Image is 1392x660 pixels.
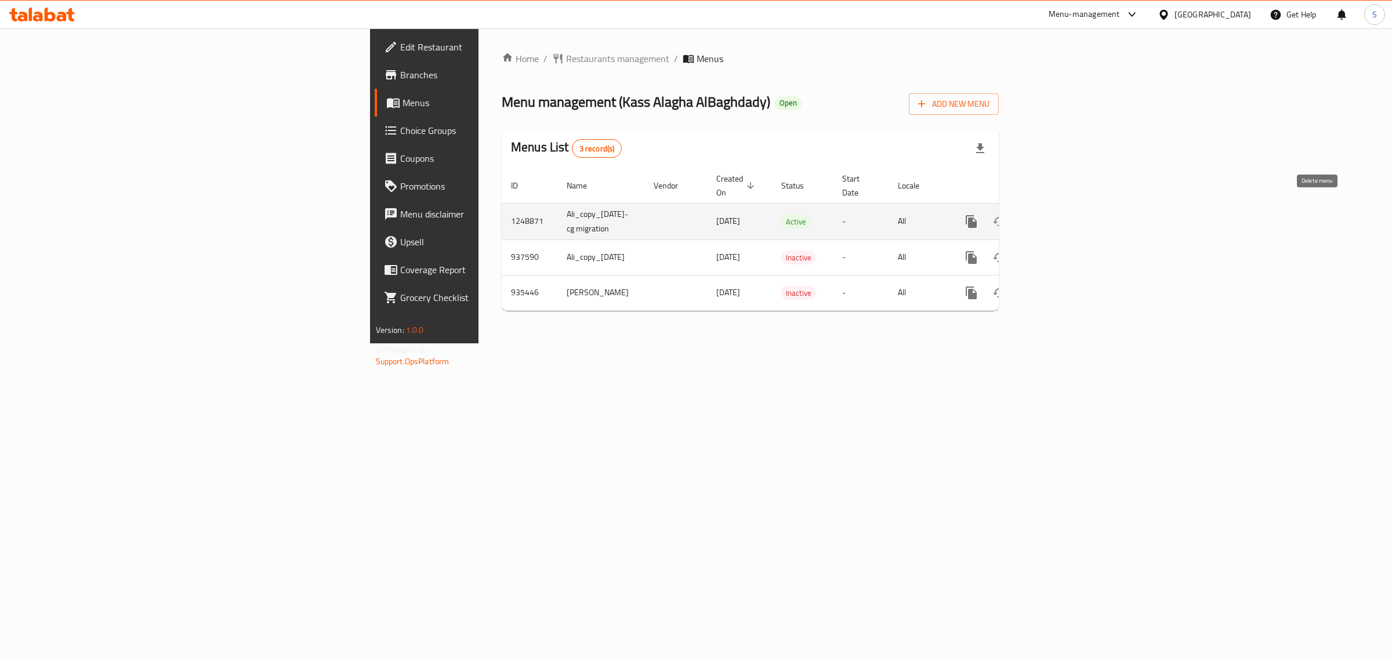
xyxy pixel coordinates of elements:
[985,244,1013,271] button: Change Status
[375,89,603,117] a: Menus
[375,172,603,200] a: Promotions
[716,213,740,229] span: [DATE]
[716,285,740,300] span: [DATE]
[400,263,593,277] span: Coverage Report
[400,40,593,54] span: Edit Restaurant
[567,179,602,193] span: Name
[918,97,989,111] span: Add New Menu
[572,139,622,158] div: Total records count
[781,286,816,300] div: Inactive
[375,284,603,311] a: Grocery Checklist
[400,235,593,249] span: Upsell
[898,179,934,193] span: Locale
[716,249,740,264] span: [DATE]
[375,144,603,172] a: Coupons
[1049,8,1120,21] div: Menu-management
[833,203,889,240] td: -
[376,354,449,369] a: Support.OpsPlatform
[909,93,999,115] button: Add New Menu
[985,208,1013,235] button: Change Status
[400,124,593,137] span: Choice Groups
[889,240,948,275] td: All
[375,256,603,284] a: Coverage Report
[572,143,622,154] span: 3 record(s)
[375,200,603,228] a: Menu disclaimer
[375,61,603,89] a: Branches
[511,179,533,193] span: ID
[781,287,816,300] span: Inactive
[406,322,424,338] span: 1.0.0
[781,251,816,264] span: Inactive
[502,52,999,66] nav: breadcrumb
[674,52,678,66] li: /
[511,139,622,158] h2: Menus List
[958,244,985,271] button: more
[775,96,802,110] div: Open
[781,179,819,193] span: Status
[403,96,593,110] span: Menus
[833,240,889,275] td: -
[697,52,723,66] span: Menus
[552,52,669,66] a: Restaurants management
[400,291,593,304] span: Grocery Checklist
[376,322,404,338] span: Version:
[375,117,603,144] a: Choice Groups
[376,342,429,357] span: Get support on:
[985,279,1013,307] button: Change Status
[566,52,669,66] span: Restaurants management
[948,168,1078,204] th: Actions
[502,89,770,115] span: Menu management ( Kass Alagha AlBaghdady )
[775,98,802,108] span: Open
[375,228,603,256] a: Upsell
[958,208,985,235] button: more
[716,172,758,200] span: Created On
[842,172,875,200] span: Start Date
[654,179,693,193] span: Vendor
[958,279,985,307] button: more
[1174,8,1251,21] div: [GEOGRAPHIC_DATA]
[966,135,994,162] div: Export file
[375,33,603,61] a: Edit Restaurant
[400,207,593,221] span: Menu disclaimer
[833,275,889,310] td: -
[889,203,948,240] td: All
[400,68,593,82] span: Branches
[400,179,593,193] span: Promotions
[1372,8,1377,21] span: S
[400,151,593,165] span: Coupons
[502,168,1078,311] table: enhanced table
[781,215,811,229] span: Active
[889,275,948,310] td: All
